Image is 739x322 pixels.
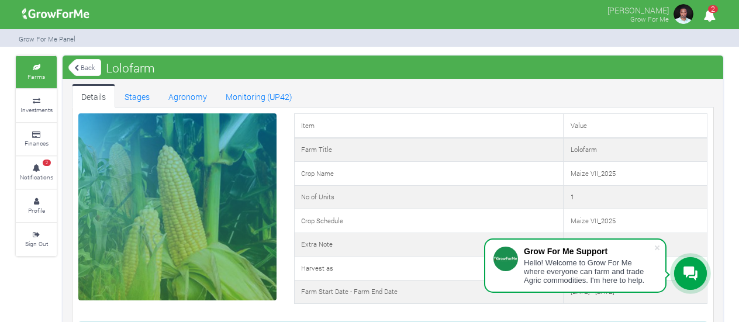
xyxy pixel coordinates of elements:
small: Grow For Me Panel [19,34,75,43]
a: Investments [16,89,57,122]
small: Grow For Me [630,15,669,23]
div: Grow For Me Support [524,247,654,256]
img: growforme image [672,2,695,26]
td: Farm Start Date - Farm End Date [294,280,564,304]
small: Notifications [20,173,53,181]
td: Maize VII_2025 [564,162,707,186]
td: Farm Title [294,138,564,162]
small: Finances [25,139,49,147]
td: Crop Schedule [294,209,564,233]
a: Sign Out [16,223,57,255]
img: growforme image [18,2,94,26]
a: Monitoring (UP42) [216,84,302,108]
i: Notifications [698,2,721,29]
td: Extra Note [294,233,564,257]
a: Farms [16,56,57,88]
span: Lolofarm [103,56,158,79]
a: Back [68,58,101,77]
td: Maize VII_2025 [564,209,707,233]
small: Farms [27,72,45,81]
small: Profile [28,206,45,214]
td: Harvest as [294,257,564,281]
small: Sign Out [25,240,48,248]
td: Lolofarm [564,138,707,162]
a: 2 Notifications [16,157,57,189]
td: 1 [564,185,707,209]
a: Profile [16,190,57,222]
div: Hello! Welcome to Grow For Me where everyone can farm and trade Agric commodities. I'm here to help. [524,258,654,285]
td: No of Units [294,185,564,209]
a: Agronomy [159,84,216,108]
span: 2 [43,160,51,167]
td: Value [564,114,707,138]
a: Finances [16,123,57,155]
td: Item [294,114,564,138]
a: Details [72,84,115,108]
td: Crop Name [294,162,564,186]
small: Investments [20,106,53,114]
a: 2 [698,11,721,22]
span: 2 [708,5,718,13]
a: Stages [115,84,159,108]
p: [PERSON_NAME] [607,2,669,16]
